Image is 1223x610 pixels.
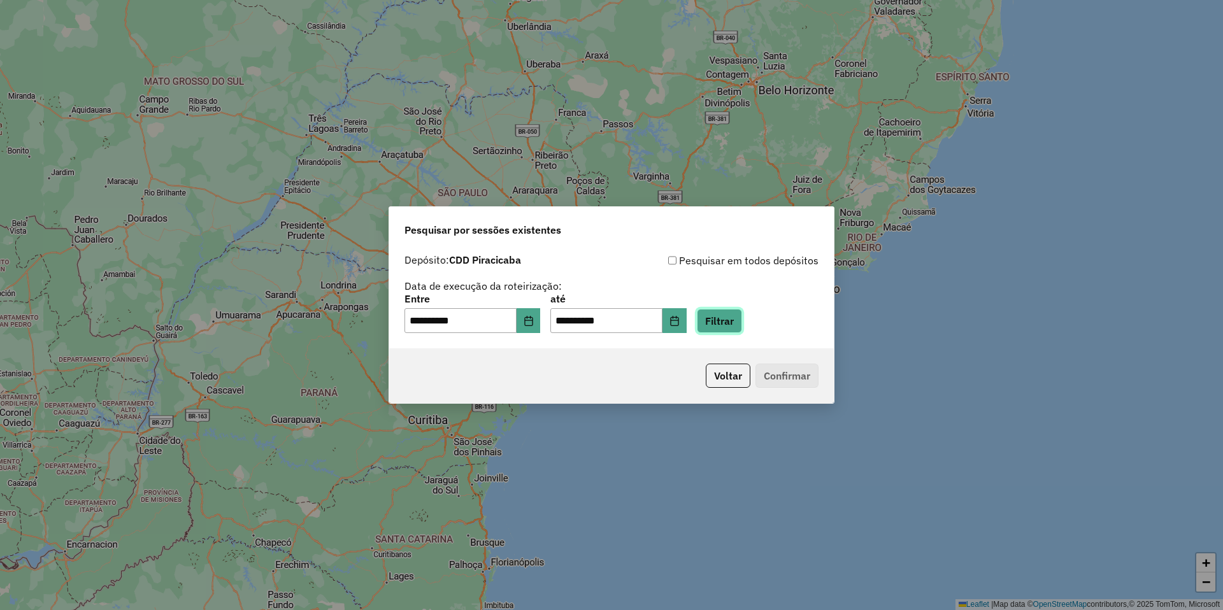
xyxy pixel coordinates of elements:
[404,278,562,294] label: Data de execução da roteirização:
[404,252,521,267] label: Depósito:
[550,291,686,306] label: até
[449,253,521,266] strong: CDD Piracicaba
[662,308,687,334] button: Choose Date
[404,222,561,238] span: Pesquisar por sessões existentes
[404,291,540,306] label: Entre
[517,308,541,334] button: Choose Date
[706,364,750,388] button: Voltar
[611,253,819,268] div: Pesquisar em todos depósitos
[697,309,742,333] button: Filtrar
